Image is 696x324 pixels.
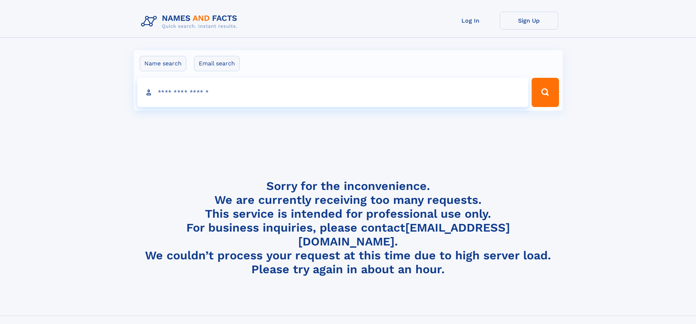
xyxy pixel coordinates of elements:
[500,12,558,30] a: Sign Up
[532,78,559,107] button: Search Button
[137,78,529,107] input: search input
[140,56,186,71] label: Name search
[138,12,243,31] img: Logo Names and Facts
[194,56,240,71] label: Email search
[441,12,500,30] a: Log In
[138,179,558,277] h4: Sorry for the inconvenience. We are currently receiving too many requests. This service is intend...
[298,221,510,248] a: [EMAIL_ADDRESS][DOMAIN_NAME]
